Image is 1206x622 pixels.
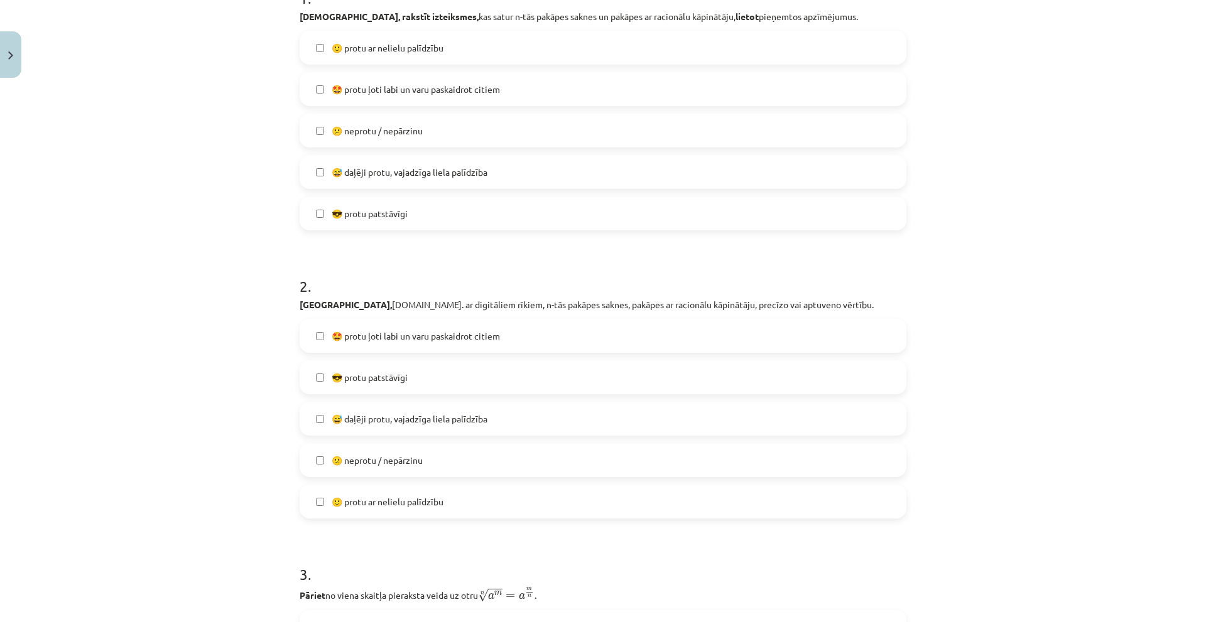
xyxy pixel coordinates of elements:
[316,373,324,382] input: 😎 protu patstāvīgi
[332,124,423,137] span: 😕 neprotu / nepārzinu
[316,127,324,135] input: 😕 neprotu / nepārzinu
[316,168,324,176] input: 😅 daļēji protu, vajadzīga liela palīdzība
[300,11,479,22] b: [DEMOGRAPHIC_DATA], rakstīt izteiksmes,
[332,41,443,55] span: 🙂 protu ar nelielu palīdzību
[300,299,392,310] b: [GEOGRAPHIC_DATA],
[300,544,906,582] h1: 3 .
[506,594,515,599] span: =
[316,85,324,94] input: 🤩 protu ļoti labi un varu paskaidrot citiem
[478,589,488,602] span: √
[332,83,500,96] span: 🤩 protu ļoti labi un varu paskaidrot citiem
[316,44,324,52] input: 🙂 protu ar nelielu palīdzību
[332,166,487,179] span: 😅 daļēji protu, vajadzīga liela palīdzība
[300,10,906,23] p: kas satur n-tās pakāpes saknes un pakāpes ar racionālu kāpinātāju, pieņemtos apzīmējumus.
[300,298,906,311] p: [DOMAIN_NAME]. ar digitāliem rīkiem, n-tās pakāpes saknes, pakāpes ar racionālu kāpinātāju, precī...
[528,594,531,598] span: n
[526,587,532,591] span: m
[316,210,324,218] input: 😎 protu patstāvīgi
[332,207,408,220] span: 😎 protu patstāvīgi
[300,586,906,603] p: no viena skaitļa pieraksta veida uz otru .
[300,589,325,601] b: Pāriet
[519,593,525,599] span: a
[316,332,324,340] input: 🤩 protu ļoti labi un varu paskaidrot citiem
[494,591,502,596] span: m
[316,415,324,423] input: 😅 daļēji protu, vajadzīga liela palīdzība
[332,330,500,343] span: 🤩 protu ļoti labi un varu paskaidrot citiem
[332,371,408,384] span: 😎 protu patstāvīgi
[8,51,13,60] img: icon-close-lesson-0947bae3869378f0d4975bcd49f059093ad1ed9edebbc8119c70593378902aed.svg
[332,454,423,467] span: 😕 neprotu / nepārzinu
[488,593,494,599] span: a
[736,11,759,22] b: lietot
[300,255,906,294] h1: 2 .
[332,495,443,508] span: 🙂 protu ar nelielu palīdzību
[332,412,487,426] span: 😅 daļēji protu, vajadzīga liela palīdzība
[316,456,324,464] input: 😕 neprotu / nepārzinu
[316,498,324,506] input: 🙂 protu ar nelielu palīdzību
